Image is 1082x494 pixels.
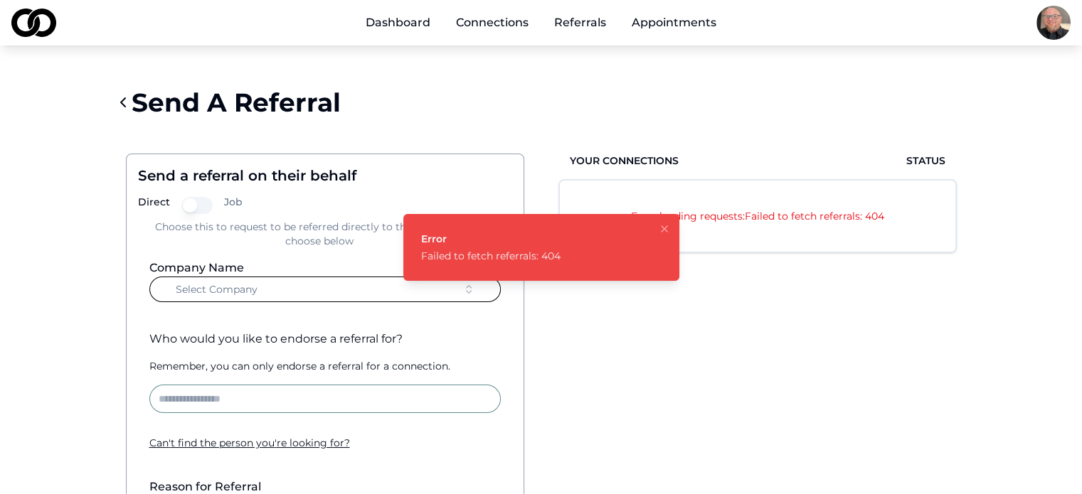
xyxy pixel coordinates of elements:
div: Send A Referral [132,88,341,117]
div: Failed to fetch referrals: 404 [421,249,561,263]
span: Select Company [176,282,258,296]
div: Error [421,232,561,246]
a: Dashboard [354,9,442,37]
label: Reason for Referral [149,480,261,493]
div: Send a referral on their behalf [138,166,501,186]
div: Choose this to request to be referred directly to the company you choose below [138,220,501,248]
div: Remember, you can only endorse a referral for a connection. [149,359,501,373]
img: logo [11,9,56,37]
a: Connections [445,9,540,37]
span: Your Connections [570,154,679,168]
label: Company Name [149,261,244,274]
nav: Main [354,9,728,37]
div: Can ' t find the person you ' re looking for? [149,436,501,450]
a: Appointments [620,9,728,37]
a: Referrals [543,9,617,37]
span: Status [906,154,945,168]
img: 43b71830-9d78-440a-9c3f-efcd035e12c1-New%20Head%20Shot%20V2-profile_picture.JPG [1036,6,1071,40]
p: Error loading requests: Failed to fetch referrals: 404 [588,209,927,223]
label: Direct [138,197,170,214]
label: Job [224,197,243,214]
div: Who would you like to endorse a referral for? [149,331,501,348]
